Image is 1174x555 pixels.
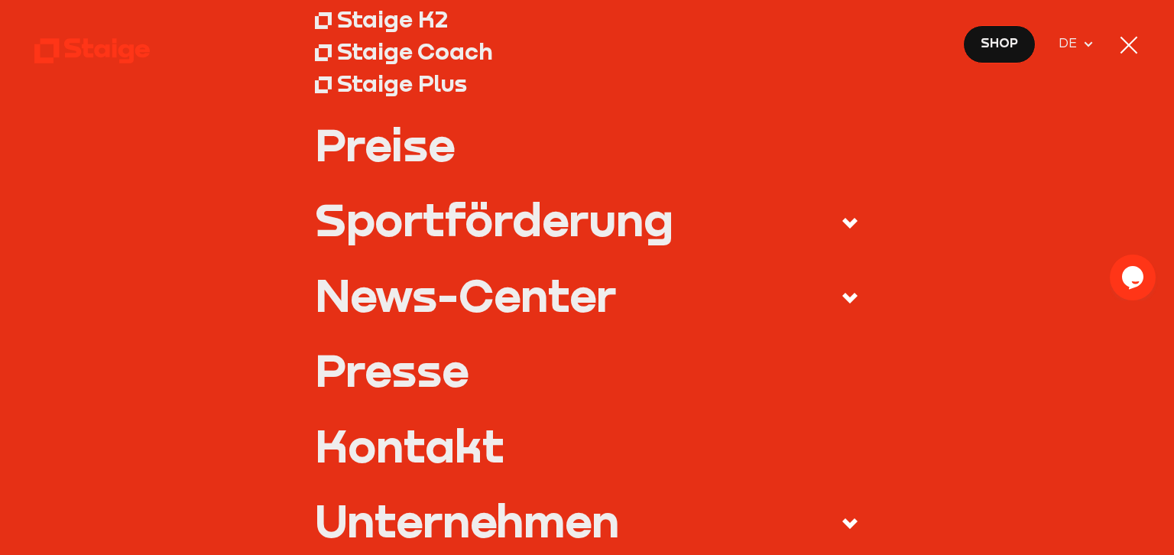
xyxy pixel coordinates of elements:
a: Staige Coach [315,34,859,67]
iframe: chat widget [1110,255,1159,300]
a: Staige K2 [315,3,859,35]
span: Shop [981,34,1018,54]
div: News-Center [315,272,616,317]
div: Unternehmen [315,498,619,543]
a: Shop [963,25,1036,63]
span: DE [1059,34,1082,54]
div: Staige K2 [337,5,448,33]
div: Sportförderung [315,196,673,242]
a: Preise [315,122,859,167]
div: Staige Plus [337,69,467,97]
a: Staige Plus [315,67,859,99]
a: Presse [315,347,859,392]
div: Staige Coach [337,37,493,65]
a: Kontakt [315,423,859,468]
